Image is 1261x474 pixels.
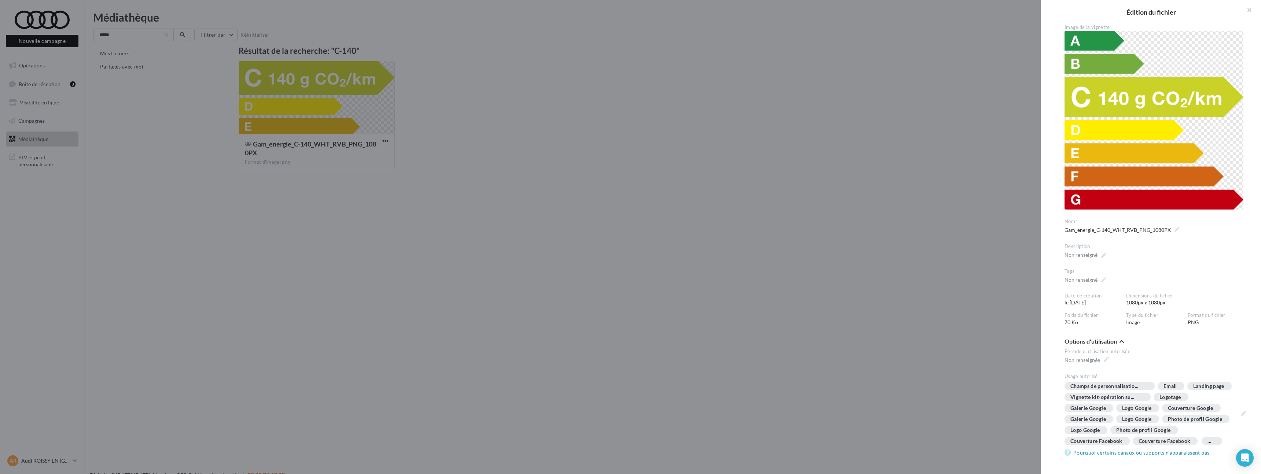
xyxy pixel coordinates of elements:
div: Couverture Google [1168,406,1213,411]
button: Options d'utilisation [1065,338,1124,347]
div: Image de la vignette [1065,24,1243,31]
div: Période d’utilisation autorisée [1065,348,1243,355]
div: Non renseigné [1065,276,1098,284]
div: Date de création [1065,293,1120,299]
div: Galerie Google [1070,416,1106,422]
div: Usage autorisé [1065,373,1243,380]
h2: Édition du fichier [1053,9,1249,15]
div: Poids du fichier [1065,312,1120,319]
div: Couverture Facebook [1070,438,1122,444]
div: le [DATE] [1065,293,1126,307]
span: Champs de personnalisatio... [1070,384,1147,389]
div: Logo Google [1122,416,1152,422]
div: Galerie Google [1070,406,1106,411]
div: Tags [1065,268,1243,275]
span: Gam_energie_C-140_WHT_RVB_PNG_1080PX [1065,225,1180,235]
div: Dimensions du fichier [1126,293,1243,299]
span: Non renseigné [1065,250,1106,260]
div: Format du fichier [1188,312,1243,319]
div: 70 Ko [1065,312,1126,326]
span: Non renseignée [1065,355,1109,365]
span: Options d'utilisation [1065,338,1117,344]
img: Gam_energie_C-140_WHT_RVB_PNG_1080PX [1065,31,1243,210]
div: Logotage [1159,395,1181,400]
div: ... [1202,437,1222,445]
div: Type du fichier [1126,312,1182,319]
div: Photo de profil Google [1116,427,1171,433]
span: Vignette kit-opération su... [1070,395,1143,400]
div: Logo Google [1070,427,1100,433]
div: Landing page [1193,384,1224,389]
div: Open Intercom Messenger [1236,449,1254,467]
div: Description [1065,243,1243,250]
div: Email [1163,384,1177,389]
div: Photo de profil Google [1168,416,1223,422]
div: Image [1126,312,1188,326]
div: PNG [1188,312,1249,326]
div: 1080px x 1080px [1126,293,1249,307]
div: Couverture Facebook [1139,438,1191,444]
a: Pourquoi certains canaux ou supports n’apparaissent pas [1065,448,1212,457]
div: Logo Google [1122,406,1152,411]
